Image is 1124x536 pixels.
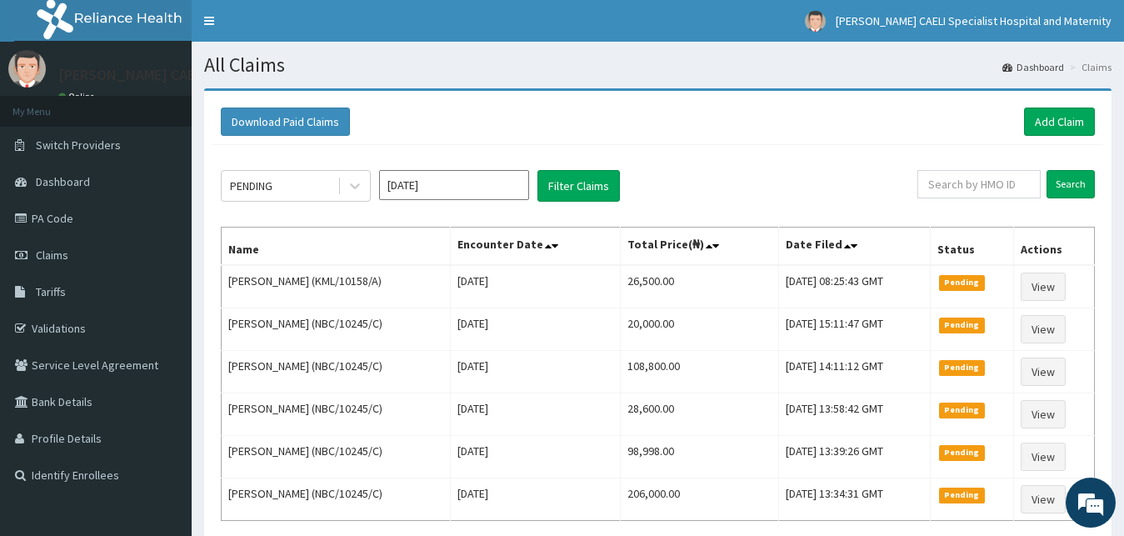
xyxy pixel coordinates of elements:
input: Select Month and Year [379,170,529,200]
a: View [1021,315,1066,343]
td: [DATE] 13:58:42 GMT [778,393,930,436]
span: Pending [939,360,985,375]
a: Online [58,91,98,103]
td: 98,998.00 [621,436,778,478]
span: Dashboard [36,174,90,189]
td: 108,800.00 [621,351,778,393]
td: [PERSON_NAME] (NBC/10245/C) [222,436,451,478]
a: View [1021,485,1066,513]
td: [PERSON_NAME] (NBC/10245/C) [222,308,451,351]
div: PENDING [230,178,272,194]
th: Status [931,228,1014,266]
th: Name [222,228,451,266]
td: 28,600.00 [621,393,778,436]
td: 20,000.00 [621,308,778,351]
span: Claims [36,248,68,263]
td: [DATE] 14:11:12 GMT [778,351,930,393]
th: Date Filed [778,228,930,266]
span: Tariffs [36,284,66,299]
p: [PERSON_NAME] CAELI Specialist Hospital and Maternity [58,68,427,83]
td: [PERSON_NAME] (NBC/10245/C) [222,393,451,436]
td: [DATE] [451,436,621,478]
span: Pending [939,488,985,503]
td: [DATE] [451,393,621,436]
img: User Image [8,50,46,88]
span: Pending [939,403,985,418]
button: Filter Claims [537,170,620,202]
td: [DATE] 13:34:31 GMT [778,478,930,521]
th: Encounter Date [451,228,621,266]
td: [PERSON_NAME] (NBC/10245/C) [222,478,451,521]
td: [PERSON_NAME] (KML/10158/A) [222,265,451,308]
button: Download Paid Claims [221,108,350,136]
h1: All Claims [204,54,1112,76]
span: Pending [939,318,985,333]
td: [DATE] 15:11:47 GMT [778,308,930,351]
th: Actions [1014,228,1095,266]
a: View [1021,400,1066,428]
span: [PERSON_NAME] CAELI Specialist Hospital and Maternity [836,13,1112,28]
td: [DATE] [451,478,621,521]
td: [DATE] [451,308,621,351]
td: [DATE] 08:25:43 GMT [778,265,930,308]
a: View [1021,358,1066,386]
td: [PERSON_NAME] (NBC/10245/C) [222,351,451,393]
span: Pending [939,275,985,290]
td: [DATE] [451,265,621,308]
td: [DATE] [451,351,621,393]
a: Dashboard [1002,60,1064,74]
span: Switch Providers [36,138,121,153]
td: [DATE] 13:39:26 GMT [778,436,930,478]
input: Search by HMO ID [917,170,1041,198]
input: Search [1047,170,1095,198]
a: View [1021,443,1066,471]
img: User Image [805,11,826,32]
td: 26,500.00 [621,265,778,308]
span: Pending [939,445,985,460]
a: Add Claim [1024,108,1095,136]
td: 206,000.00 [621,478,778,521]
a: View [1021,273,1066,301]
li: Claims [1066,60,1112,74]
th: Total Price(₦) [621,228,778,266]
